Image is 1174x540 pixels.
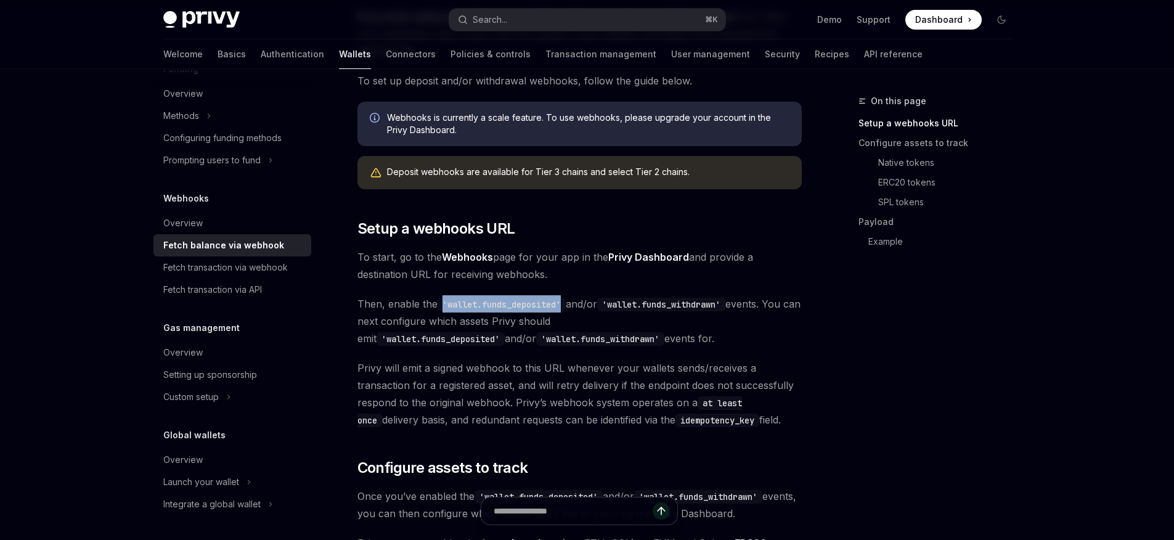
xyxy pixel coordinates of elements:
button: Custom setup [153,386,311,408]
a: Setup a webhooks URL [858,113,1021,133]
a: Setting up sponsorship [153,364,311,386]
div: Deposit webhooks are available for Tier 3 chains and select Tier 2 chains. [387,166,789,179]
button: Methods [153,105,311,127]
div: Overview [163,345,203,360]
a: Recipes [815,39,849,69]
svg: Warning [370,167,382,179]
div: Custom setup [163,390,219,404]
span: To start, go to the page for your app in the and provide a destination URL for receiving webhooks. [357,248,802,283]
code: 'wallet.funds_deposited' [475,490,603,504]
a: Overview [153,342,311,364]
a: Policies & controls [450,39,531,69]
div: Setting up sponsorship [163,367,257,382]
div: Fetch transaction via API [163,282,262,297]
a: ERC20 tokens [858,173,1021,192]
div: Fetch transaction via webhook [163,260,288,275]
code: 'wallet.funds_withdrawn' [536,332,664,346]
div: Methods [163,108,199,123]
input: Ask a question... [494,497,653,525]
h5: Global wallets [163,428,226,443]
span: Privy will emit a signed webhook to this URL whenever your wallets sends/receives a transaction f... [357,359,802,428]
a: Basics [218,39,246,69]
div: Fetch balance via webhook [163,238,284,253]
a: Example [858,232,1021,252]
span: Configure assets to track [357,458,528,478]
svg: Info [370,113,382,125]
button: Toggle dark mode [992,10,1011,30]
a: Transaction management [545,39,656,69]
a: Fetch transaction via webhook [153,256,311,279]
a: Overview [153,449,311,471]
span: Once you’ve enabled the and/or events, you can then configure which assets you’d like to track vi... [357,488,802,522]
div: Integrate a global wallet [163,497,261,512]
span: Webhooks is currently a scale feature. To use webhooks, please upgrade your account in the Privy ... [387,112,789,136]
h5: Webhooks [163,191,209,206]
button: Prompting users to fund [153,149,311,171]
span: To set up deposit and/or withdrawal webhooks, follow the guide below. [357,72,802,89]
a: User management [671,39,750,69]
a: Security [765,39,800,69]
div: Configuring funding methods [163,131,282,145]
span: On this page [871,94,926,108]
a: Welcome [163,39,203,69]
a: Fetch transaction via API [153,279,311,301]
div: Prompting users to fund [163,153,261,168]
a: Authentication [261,39,324,69]
a: Native tokens [858,153,1021,173]
h5: Gas management [163,321,240,335]
div: Launch your wallet [163,475,239,489]
div: Overview [163,86,203,101]
span: Dashboard [915,14,963,26]
code: 'wallet.funds_withdrawn' [597,298,725,311]
code: 'wallet.funds_deposited' [438,298,566,311]
a: Demo [817,14,842,26]
code: 'wallet.funds_withdrawn' [634,490,762,504]
div: Search... [473,12,507,27]
a: Overview [153,83,311,105]
a: Support [857,14,891,26]
a: Webhooks [442,251,493,264]
a: Payload [858,212,1021,232]
a: Fetch balance via webhook [153,234,311,256]
button: Integrate a global wallet [153,493,311,515]
a: Overview [153,212,311,234]
span: Setup a webhooks URL [357,219,515,239]
button: Send message [653,502,670,520]
a: Privy Dashboard [608,251,689,264]
a: Configuring funding methods [153,127,311,149]
button: Launch your wallet [153,471,311,493]
div: Overview [163,452,203,467]
a: Connectors [386,39,436,69]
span: Then, enable the and/or events. You can next configure which assets Privy should emit and/or even... [357,295,802,347]
span: ⌘ K [705,15,718,25]
a: Configure assets to track [858,133,1021,153]
code: idempotency_key [675,414,759,427]
code: 'wallet.funds_deposited' [377,332,505,346]
a: SPL tokens [858,192,1021,212]
a: Dashboard [905,10,982,30]
img: dark logo [163,11,240,28]
a: API reference [864,39,923,69]
button: Search...⌘K [449,9,725,31]
strong: Webhooks [442,251,493,263]
a: Wallets [339,39,371,69]
div: Overview [163,216,203,231]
